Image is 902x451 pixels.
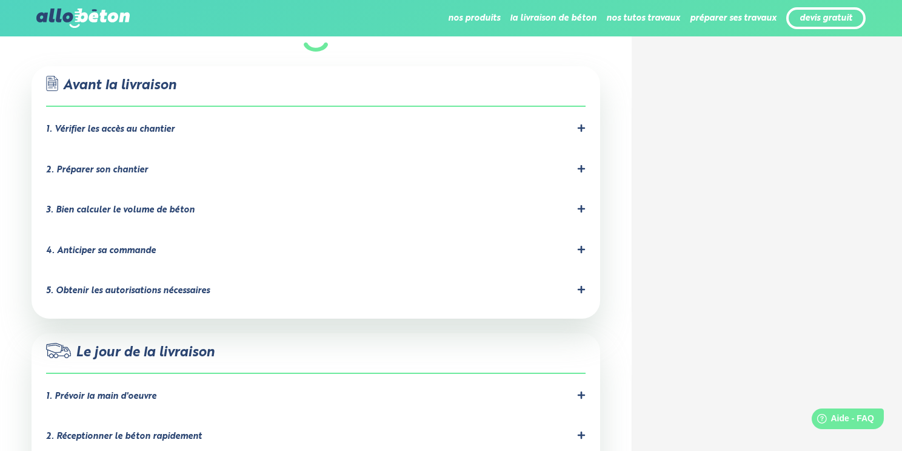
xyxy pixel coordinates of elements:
[46,432,202,442] div: 2. Réceptionner le béton rapidement
[46,286,210,296] div: 5. Obtenir les autorisations nécessaires
[46,124,175,135] div: 1. Vérifier les accès au chantier
[46,205,195,215] div: 3. Bien calculer le volume de béton
[800,13,852,24] a: devis gratuit
[46,343,585,374] div: Le jour de la livraison
[448,4,500,33] li: nos produits
[46,343,71,358] img: truck.c7a9816ed8b9b1312949.png
[510,4,596,33] li: la livraison de béton
[46,246,156,256] div: 4. Anticiper sa commande
[46,392,156,402] div: 1. Prévoir la main d'oeuvre
[606,4,680,33] li: nos tutos travaux
[794,404,889,438] iframe: Help widget launcher
[46,165,148,175] div: 2. Préparer son chantier
[690,4,777,33] li: préparer ses travaux
[36,8,130,28] img: allobéton
[46,76,585,107] div: Avant la livraison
